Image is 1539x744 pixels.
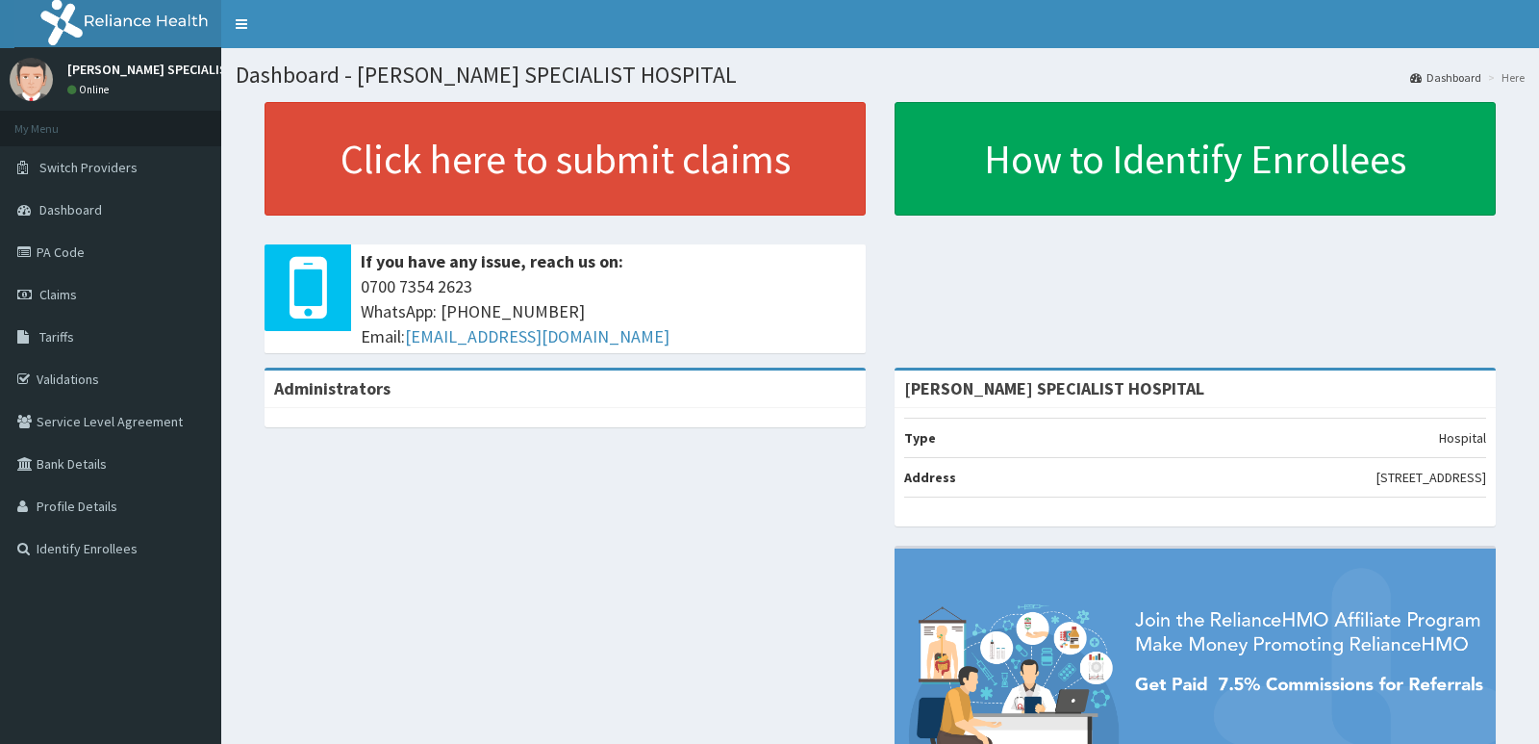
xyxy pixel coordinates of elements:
li: Here [1483,69,1525,86]
h1: Dashboard - [PERSON_NAME] SPECIALIST HOSPITAL [236,63,1525,88]
b: Administrators [274,377,391,399]
p: [PERSON_NAME] SPECIALIST HOSPITAL [67,63,298,76]
p: Hospital [1439,428,1486,448]
strong: [PERSON_NAME] SPECIALIST HOSPITAL [904,377,1204,399]
p: [STREET_ADDRESS] [1376,468,1486,487]
span: Tariffs [39,328,74,346]
a: How to Identify Enrollees [895,102,1496,216]
span: 0700 7354 2623 WhatsApp: [PHONE_NUMBER] Email: [361,274,856,348]
a: Dashboard [1410,69,1481,86]
img: User Image [10,58,53,101]
a: Click here to submit claims [265,102,866,216]
b: Address [904,469,956,486]
b: Type [904,429,936,447]
span: Claims [39,286,77,303]
a: [EMAIL_ADDRESS][DOMAIN_NAME] [405,325,669,347]
a: Online [67,83,114,96]
b: If you have any issue, reach us on: [361,250,623,272]
span: Switch Providers [39,159,138,176]
span: Dashboard [39,201,102,218]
